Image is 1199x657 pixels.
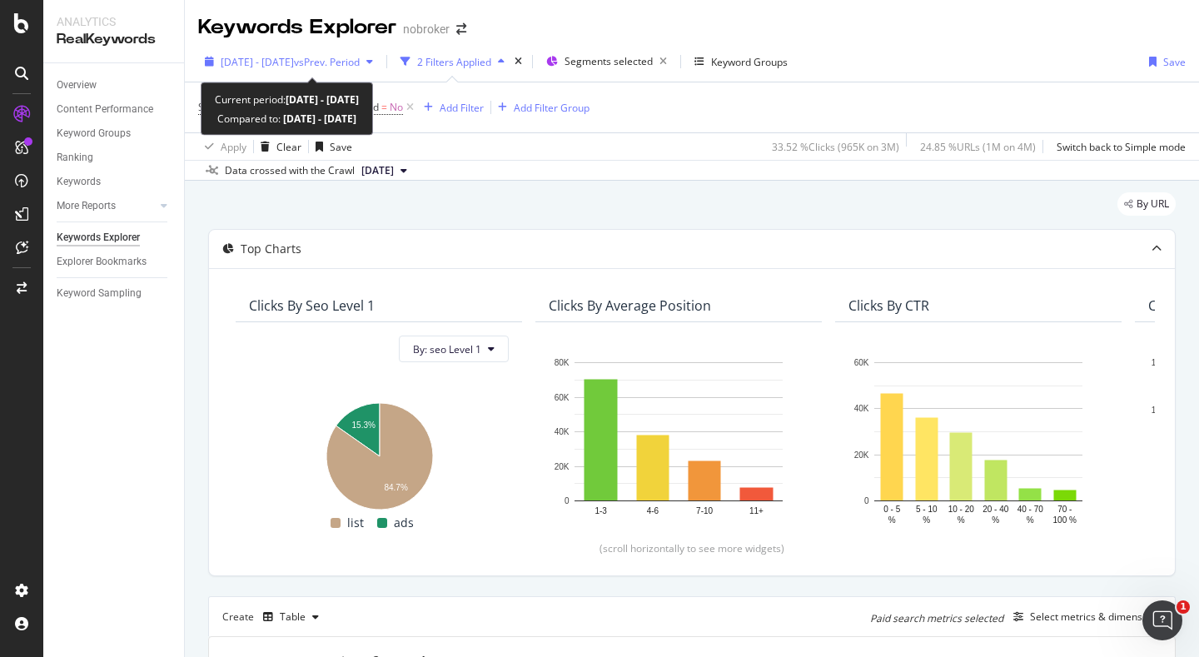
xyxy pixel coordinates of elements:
div: Overview [57,77,97,94]
button: Add Filter Group [491,97,590,117]
span: 1 [1177,600,1190,614]
span: vs Prev. Period [294,55,360,69]
text: 80K [555,358,570,367]
text: 40K [555,427,570,436]
text: 40K [854,405,869,414]
button: Switch back to Simple mode [1050,133,1186,160]
span: No [390,96,403,119]
text: 60K [854,358,869,367]
button: Keyword Groups [688,48,794,75]
text: 15.3% [352,421,376,431]
div: legacy label [1117,192,1176,216]
div: 24.85 % URLs ( 1M on 4M ) [920,140,1036,154]
svg: A chart. [249,394,509,513]
button: By: seo Level 1 [399,336,509,362]
a: Keyword Sampling [57,285,172,302]
a: Content Performance [57,101,172,118]
a: Overview [57,77,172,94]
text: 100 % [1053,515,1077,525]
text: % [923,515,930,525]
div: Content Performance [57,101,153,118]
div: Add Filter Group [514,101,590,115]
div: Clear [276,140,301,154]
button: Save [1142,48,1186,75]
button: [DATE] - [DATE]vsPrev. Period [198,48,380,75]
text: % [992,515,999,525]
div: Current period: [215,90,359,109]
text: 5 - 10 [916,505,938,514]
text: 20K [854,450,869,460]
div: arrow-right-arrow-left [456,23,466,35]
text: 0 [565,496,570,505]
div: Keywords Explorer [57,229,140,246]
button: 2 Filters Applied [394,48,511,75]
div: Apply [221,140,246,154]
div: Keyword Sampling [57,285,142,302]
div: Save [1163,55,1186,69]
button: [DATE] [355,161,414,181]
b: [DATE] - [DATE] [281,112,356,126]
span: [DATE] - [DATE] [221,55,294,69]
div: Keyword Groups [57,125,131,142]
button: Segments selected [540,48,674,75]
text: 100K [1152,406,1172,415]
button: Add Filter [417,97,484,117]
text: 84.7% [384,483,407,492]
span: = [381,100,387,114]
div: Paid search metrics selected [870,611,1003,625]
text: 70 - [1057,505,1072,514]
span: list [347,513,364,533]
div: Analytics [57,13,171,30]
div: Clicks By seo Level 1 [249,297,375,314]
div: Keywords [57,173,101,191]
span: ads [394,513,414,533]
span: Segments selected [565,54,653,68]
text: 60K [555,393,570,402]
div: More Reports [57,197,116,215]
text: 20K [555,462,570,471]
text: 20 - 40 [983,505,1009,514]
div: Data crossed with the Crawl [225,163,355,178]
text: 10 - 20 [948,505,975,514]
a: Ranking [57,149,172,167]
svg: A chart. [549,354,808,528]
a: Keywords Explorer [57,229,172,246]
div: Table [280,612,306,622]
div: Create [222,604,326,630]
button: Clear [254,133,301,160]
button: Select metrics & dimensions [1007,607,1162,627]
a: Explorer Bookmarks [57,253,172,271]
text: 4-6 [647,506,659,515]
div: Clicks By Average Position [549,297,711,314]
div: Keyword Groups [711,55,788,69]
div: Compared to: [217,109,356,128]
div: Keywords Explorer [198,13,396,42]
span: By: seo Level 1 [413,342,481,356]
div: 2 Filters Applied [417,55,491,69]
div: RealKeywords [57,30,171,49]
span: Search Type [198,100,256,114]
div: Clicks By CTR [848,297,929,314]
a: Keyword Groups [57,125,172,142]
div: nobroker [403,21,450,37]
b: [DATE] - [DATE] [286,92,359,107]
text: % [958,515,965,525]
svg: A chart. [848,354,1108,528]
text: 11+ [749,506,764,515]
div: Add Filter [440,101,484,115]
text: 1-3 [595,506,607,515]
text: 150K [1152,358,1172,367]
button: Save [309,133,352,160]
div: Switch back to Simple mode [1057,140,1186,154]
text: 7-10 [696,506,713,515]
text: 0 - 5 [883,505,900,514]
button: Table [256,604,326,630]
span: By URL [1137,199,1169,209]
text: % [888,515,896,525]
div: times [511,53,525,70]
a: Keywords [57,173,172,191]
text: 40 - 70 [1017,505,1044,514]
